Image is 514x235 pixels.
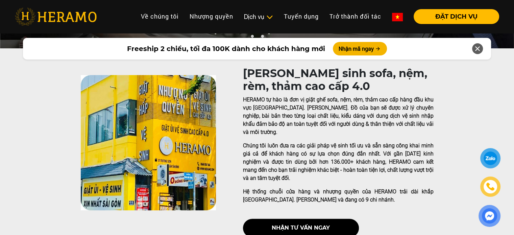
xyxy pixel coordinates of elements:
span: Freeship 2 chiều, tối đa 100K dành cho khách hàng mới [127,44,325,54]
p: Chúng tôi luôn đưa ra các giải pháp vệ sinh tối ưu và sẵn sàng công khai minh giá cả để khách hàn... [243,142,434,182]
a: Trở thành đối tác [324,9,387,24]
a: Về chúng tôi [136,9,184,24]
a: ĐẶT DỊCH VỤ [408,14,499,20]
button: Nhận mã ngay [333,42,387,55]
img: heramo-quality-banner [81,75,216,210]
p: Hệ thống chuỗi cửa hàng và nhượng quyền của HERAMO trải dài khắp [GEOGRAPHIC_DATA]. [PERSON_NAME]... [243,188,434,204]
img: subToggleIcon [266,14,273,21]
img: heramo-logo.png [15,8,97,25]
a: Tuyển dụng [278,9,324,24]
img: phone-icon [485,181,496,192]
p: HERAMO tự hào là đơn vị giặt ghế sofa, nệm, rèm, thảm cao cấp hàng đầu khu vực [GEOGRAPHIC_DATA].... [243,96,434,136]
a: Nhượng quyền [184,9,239,24]
img: vn-flag.png [392,13,403,21]
h1: [PERSON_NAME] sinh sofa, nệm, rèm, thảm cao cấp 4.0 [243,67,434,93]
a: phone-icon [481,177,500,196]
div: Dịch vụ [244,12,273,21]
button: ĐẶT DỊCH VỤ [414,9,499,24]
